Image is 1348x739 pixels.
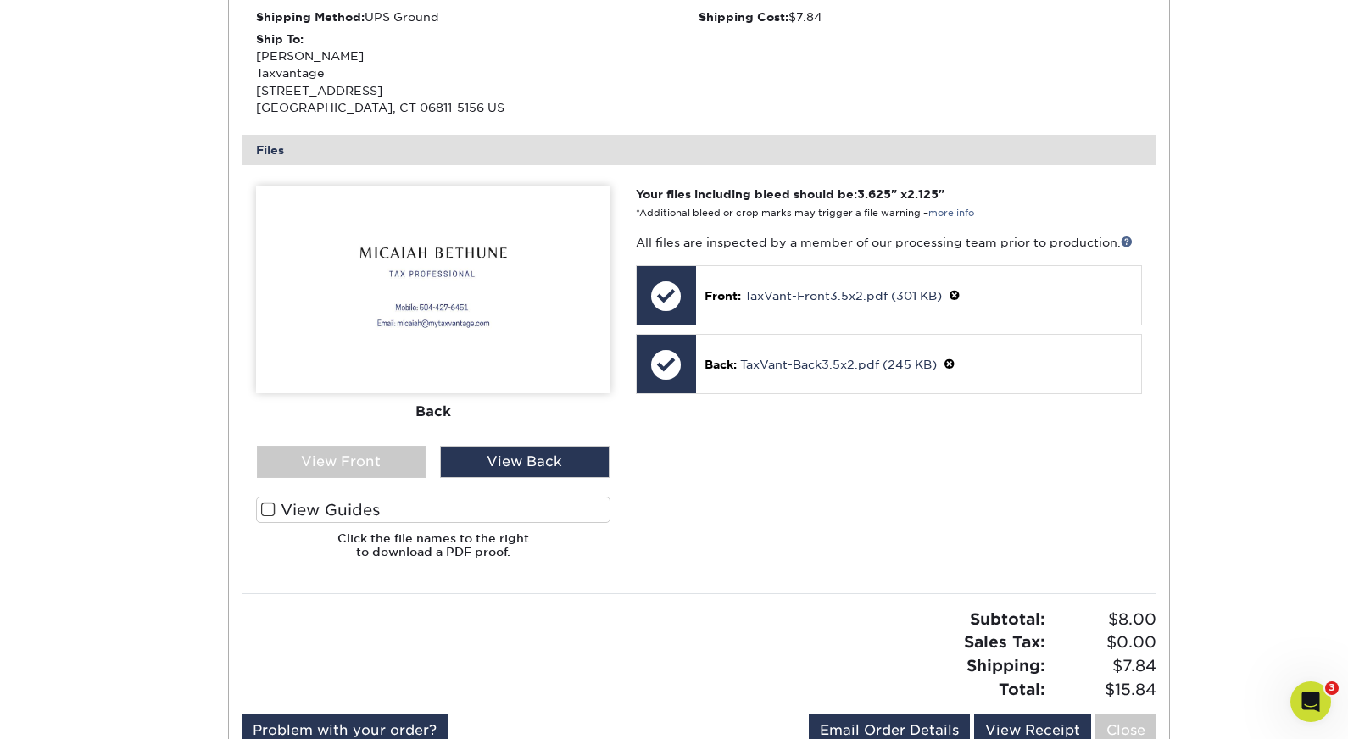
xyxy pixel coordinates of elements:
small: *Additional bleed or crop marks may trigger a file warning – [636,208,974,219]
span: Front: [705,289,741,303]
strong: Sales Tax: [964,632,1045,651]
strong: Ship To: [256,32,304,46]
strong: Subtotal: [970,609,1045,628]
strong: Your files including bleed should be: " x " [636,187,944,201]
strong: Shipping Method: [256,10,365,24]
a: more info [928,208,974,219]
strong: Shipping: [966,656,1045,675]
div: View Back [440,446,610,478]
div: View Front [257,446,426,478]
iframe: Intercom live chat [1290,681,1331,722]
span: 3.625 [857,187,891,201]
div: Back [256,393,610,431]
div: $7.84 [699,8,1142,25]
a: TaxVant-Front3.5x2.pdf (301 KB) [744,289,942,303]
a: TaxVant-Back3.5x2.pdf (245 KB) [740,358,937,371]
div: UPS Ground [256,8,699,25]
span: $15.84 [1050,678,1156,702]
div: Files [242,135,1156,165]
span: 2.125 [907,187,939,201]
span: 3 [1325,681,1339,695]
h6: Click the file names to the right to download a PDF proof. [256,531,610,573]
strong: Total: [999,680,1045,698]
span: $8.00 [1050,608,1156,631]
strong: Shipping Cost: [699,10,788,24]
span: Back: [705,358,737,371]
span: $7.84 [1050,654,1156,678]
p: All files are inspected by a member of our processing team prior to production. [636,234,1142,251]
span: $0.00 [1050,631,1156,654]
div: [PERSON_NAME] Taxvantage [STREET_ADDRESS] [GEOGRAPHIC_DATA], CT 06811-5156 US [256,31,699,117]
label: View Guides [256,497,610,523]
